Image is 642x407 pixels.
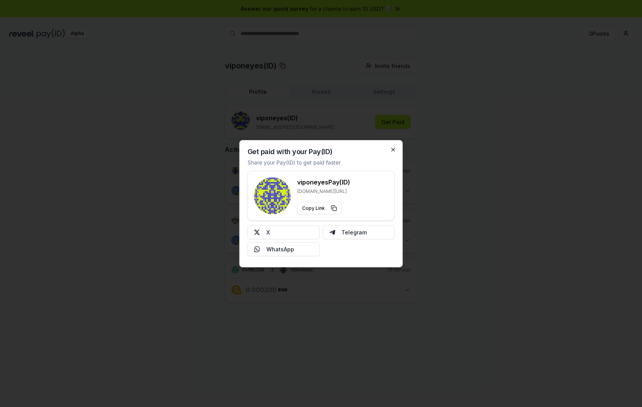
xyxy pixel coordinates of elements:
[254,246,260,252] img: Whatsapp
[248,225,320,239] button: X
[323,225,395,239] button: Telegram
[248,158,341,166] p: Share your Pay(ID) to get paid faster
[297,188,350,194] p: [DOMAIN_NAME][URL]
[329,229,335,235] img: Telegram
[254,229,260,235] img: X
[248,242,320,256] button: WhatsApp
[297,177,350,186] h3: viponeyes Pay(ID)
[297,202,342,214] button: Copy Link
[248,148,333,155] h2: Get paid with your Pay(ID)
